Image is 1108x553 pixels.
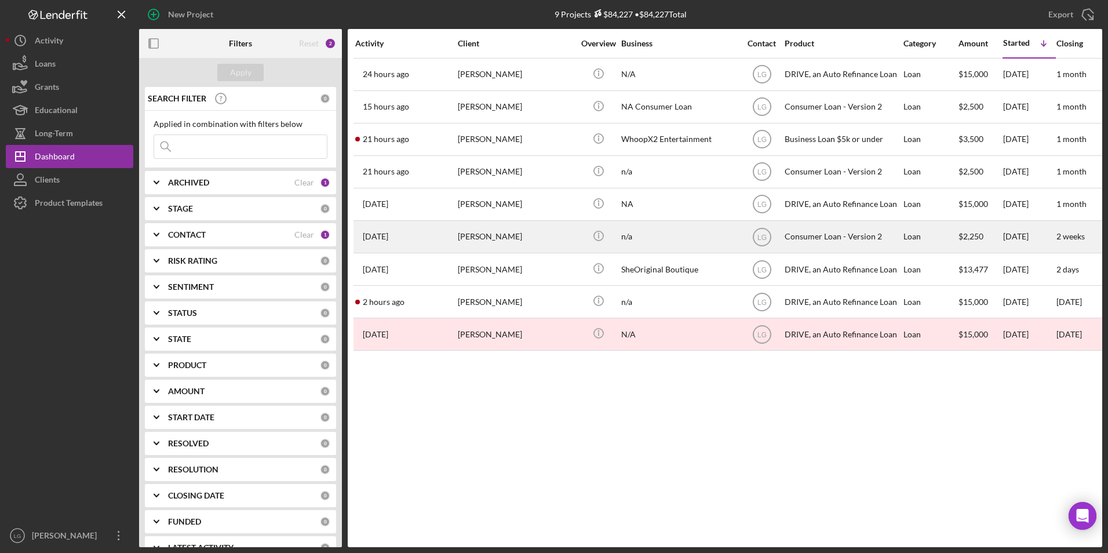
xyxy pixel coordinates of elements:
[621,92,737,122] div: NA Consumer Loan
[458,286,574,317] div: [PERSON_NAME]
[1003,221,1055,252] div: [DATE]
[320,334,330,344] div: 0
[363,167,409,176] time: 2025-09-09 17:19
[1003,59,1055,90] div: [DATE]
[1003,189,1055,220] div: [DATE]
[35,191,103,217] div: Product Templates
[903,286,957,317] div: Loan
[320,256,330,266] div: 0
[320,490,330,501] div: 0
[621,124,737,155] div: WhoopX2 Entertainment
[958,264,988,274] span: $13,477
[6,122,133,145] button: Long-Term
[363,199,388,209] time: 2025-09-03 21:25
[958,166,983,176] span: $2,500
[903,221,957,252] div: Loan
[154,119,327,129] div: Applied in combination with filters below
[35,122,73,148] div: Long-Term
[168,361,206,370] b: PRODUCT
[299,39,319,48] div: Reset
[621,221,737,252] div: n/a
[168,204,193,213] b: STAGE
[6,524,133,547] button: LG[PERSON_NAME]
[757,71,766,79] text: LG
[168,439,209,448] b: RESOLVED
[325,38,336,49] div: 2
[320,203,330,214] div: 0
[168,282,214,292] b: SENTIMENT
[1056,134,1087,144] time: 1 month
[168,465,218,474] b: RESOLUTION
[363,297,404,307] time: 2025-09-10 12:33
[1003,286,1055,317] div: [DATE]
[785,157,901,187] div: Consumer Loan - Version 2
[320,93,330,104] div: 0
[958,101,983,111] span: $2,500
[14,533,21,539] text: LG
[1003,157,1055,187] div: [DATE]
[1048,3,1073,26] div: Export
[320,412,330,423] div: 0
[1003,38,1030,48] div: Started
[757,201,766,209] text: LG
[785,92,901,122] div: Consumer Loan - Version 2
[458,59,574,90] div: [PERSON_NAME]
[1056,69,1087,79] time: 1 month
[6,145,133,168] a: Dashboard
[577,39,620,48] div: Overview
[29,524,104,550] div: [PERSON_NAME]
[217,64,264,81] button: Apply
[958,69,988,79] span: $15,000
[168,178,209,187] b: ARCHIVED
[958,39,1002,48] div: Amount
[621,59,737,90] div: N/A
[6,52,133,75] button: Loans
[35,168,60,194] div: Clients
[458,254,574,285] div: [PERSON_NAME]
[6,191,133,214] button: Product Templates
[6,29,133,52] button: Activity
[740,39,783,48] div: Contact
[1003,254,1055,285] div: [DATE]
[903,157,957,187] div: Loan
[785,189,901,220] div: DRIVE, an Auto Refinance Loan
[1003,319,1055,350] div: [DATE]
[363,102,409,111] time: 2025-09-09 23:41
[1069,502,1096,530] div: Open Intercom Messenger
[230,64,252,81] div: Apply
[320,543,330,553] div: 0
[320,464,330,475] div: 0
[320,177,330,188] div: 1
[785,286,901,317] div: DRIVE, an Auto Refinance Loan
[168,3,213,26] div: New Project
[785,59,901,90] div: DRIVE, an Auto Refinance Loan
[785,124,901,155] div: Business Loan $5k or under
[320,438,330,449] div: 0
[621,157,737,187] div: n/a
[903,92,957,122] div: Loan
[458,157,574,187] div: [PERSON_NAME]
[139,3,225,26] button: New Project
[1056,297,1082,307] time: [DATE]
[294,178,314,187] div: Clear
[757,136,766,144] text: LG
[363,265,388,274] time: 2025-07-29 19:38
[958,297,988,307] span: $15,000
[785,254,901,285] div: DRIVE, an Auto Refinance Loan
[35,75,59,101] div: Grants
[785,319,901,350] div: DRIVE, an Auto Refinance Loan
[785,39,901,48] div: Product
[168,334,191,344] b: STATE
[958,231,983,241] span: $2,250
[958,134,983,144] span: $3,500
[6,99,133,122] button: Educational
[168,413,214,422] b: START DATE
[35,52,56,78] div: Loans
[6,168,133,191] button: Clients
